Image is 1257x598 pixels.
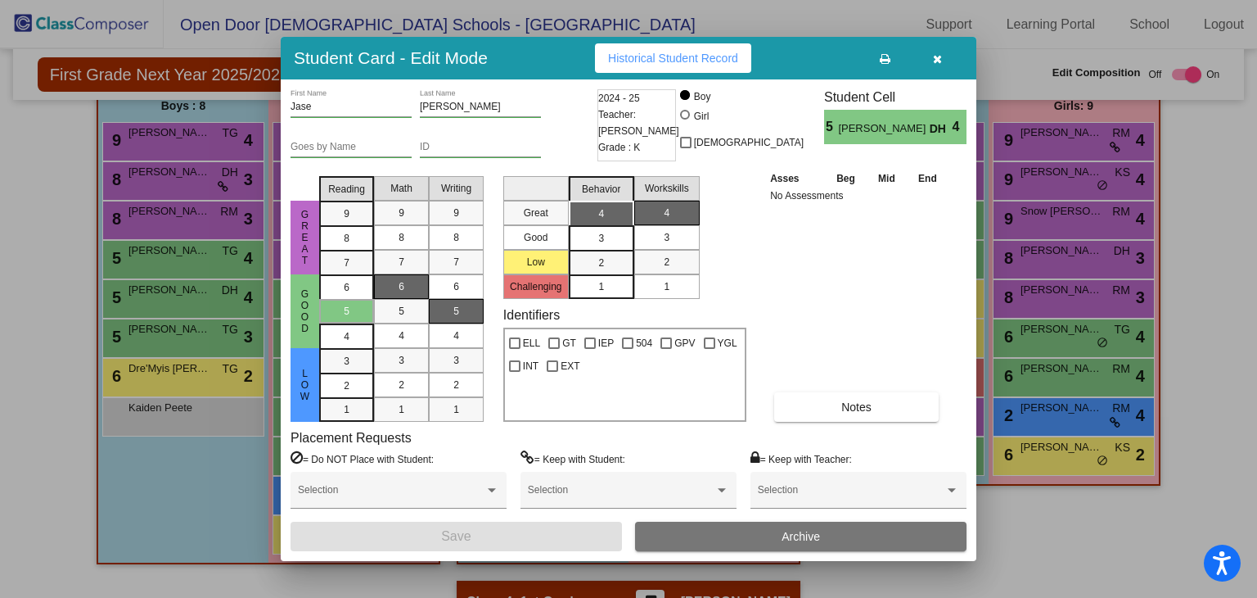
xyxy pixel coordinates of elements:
span: 2 [664,255,669,270]
span: 2 [598,256,604,270]
h3: Student Card - Edit Mode [294,48,488,68]
span: Historical Student Record [608,52,738,65]
label: = Keep with Student: [520,451,625,467]
span: 4 [399,328,404,343]
span: 6 [453,279,459,294]
span: Save [441,529,471,543]
span: GT [562,333,576,353]
span: Behavior [582,182,620,197]
span: 6 [399,279,404,294]
span: IEP [598,333,614,353]
input: goes by name [291,142,412,153]
th: Beg [825,170,867,188]
span: 7 [453,255,459,270]
span: 3 [399,353,404,368]
span: YGL [718,333,737,353]
span: INT [523,356,538,376]
span: Great [298,209,313,266]
span: 5 [399,304,404,319]
span: 5 [344,304,349,319]
span: 3 [453,353,459,368]
span: DH [930,120,953,138]
span: Low [298,368,313,402]
span: EXT [561,356,579,376]
span: 8 [453,230,459,245]
span: Workskills [645,181,689,196]
span: Grade : K [598,139,640,156]
span: Writing [441,181,471,196]
span: 2 [399,378,404,392]
span: Good [298,288,313,334]
span: 2 [344,378,349,393]
span: 5 [453,304,459,319]
button: Historical Student Record [595,43,751,73]
span: ELL [523,333,540,353]
span: 1 [399,402,404,417]
span: 4 [664,206,669,220]
span: GPV [674,333,695,353]
span: 5 [824,117,838,137]
span: 4 [453,328,459,343]
span: 7 [344,256,349,270]
span: 2024 - 25 [598,90,640,106]
span: 9 [453,206,459,220]
span: Notes [841,401,872,414]
label: Identifiers [503,307,560,323]
span: 7 [399,255,404,270]
span: 504 [636,333,652,353]
div: Girl [693,109,710,124]
button: Archive [635,522,966,551]
span: 4 [598,206,604,221]
span: 9 [344,206,349,221]
span: Archive [782,530,820,543]
span: 8 [344,231,349,246]
label: = Keep with Teacher: [750,451,852,467]
th: Mid [867,170,906,188]
button: Save [291,522,622,551]
button: Notes [774,392,939,422]
th: End [907,170,949,188]
span: 8 [399,230,404,245]
span: Math [390,181,412,196]
span: Reading [328,182,365,197]
span: 4 [344,329,349,344]
span: 3 [344,354,349,369]
span: 6 [344,280,349,295]
span: 2 [453,378,459,392]
span: [PERSON_NAME] [838,120,929,138]
th: Asses [766,170,825,188]
label: Placement Requests [291,430,412,446]
span: 3 [664,230,669,245]
span: 3 [598,231,604,246]
span: 4 [953,117,966,137]
div: Boy [693,89,711,104]
span: 9 [399,206,404,220]
span: Teacher: [PERSON_NAME] [598,106,679,139]
h3: Student Cell [824,89,966,105]
span: 1 [598,279,604,294]
span: 1 [344,402,349,417]
span: 1 [664,279,669,294]
td: No Assessments [766,188,948,204]
span: [DEMOGRAPHIC_DATA] [694,133,804,152]
span: 1 [453,402,459,417]
label: = Do NOT Place with Student: [291,451,434,467]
